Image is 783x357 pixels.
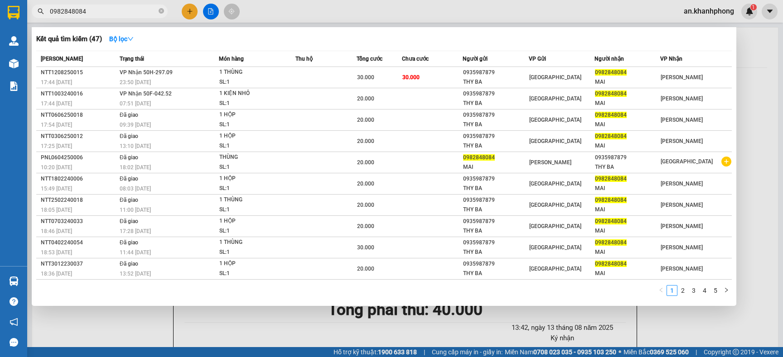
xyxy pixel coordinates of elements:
[219,120,287,130] div: SL: 1
[120,261,138,267] span: Đã giao
[529,56,546,62] span: VP Gửi
[595,269,660,278] div: MAI
[109,35,134,43] strong: Bộ lọc
[529,202,581,208] span: [GEOGRAPHIC_DATA]
[357,138,374,144] span: 20.000
[219,259,287,269] div: 1 HỘP
[120,112,138,118] span: Đã giao
[41,89,117,99] div: NTT1003240016
[120,176,138,182] span: Đã giao
[219,238,287,248] div: 1 THÙNG
[595,120,660,129] div: MAI
[721,285,732,296] button: right
[120,228,151,234] span: 17:28 [DATE]
[9,36,19,46] img: warehouse-icon
[529,159,571,166] span: [PERSON_NAME]
[661,95,703,102] span: [PERSON_NAME]
[219,195,287,205] div: 1 THÙNG
[529,223,581,229] span: [GEOGRAPHIC_DATA]
[102,32,141,46] button: Bộ lọcdown
[41,68,117,77] div: NTT1208250015
[595,205,660,214] div: MAI
[41,186,72,192] span: 15:49 [DATE]
[529,266,581,272] span: [GEOGRAPHIC_DATA]
[120,186,151,192] span: 08:03 [DATE]
[595,226,660,236] div: MAI
[595,218,627,224] span: 0982848084
[219,99,287,109] div: SL: 1
[463,238,528,248] div: 0935987879
[660,56,682,62] span: VP Nhận
[120,100,151,107] span: 07:51 [DATE]
[120,143,151,149] span: 13:10 [DATE]
[41,164,72,171] span: 10:20 [DATE]
[463,110,528,120] div: 0935987879
[463,68,528,77] div: 0935987879
[357,74,374,81] span: 30.000
[219,67,287,77] div: 1 THÙNG
[463,120,528,129] div: THY BA
[219,226,287,236] div: SL: 1
[41,249,72,256] span: 18:53 [DATE]
[689,286,699,295] a: 3
[41,217,117,226] div: NTT0703240033
[529,181,581,187] span: [GEOGRAPHIC_DATA]
[402,74,420,81] span: 30.000
[463,205,528,214] div: THY BA
[595,112,627,118] span: 0982848084
[41,100,72,107] span: 17:44 [DATE]
[120,218,138,224] span: Đã giao
[594,56,624,62] span: Người nhận
[357,223,374,229] span: 20.000
[219,174,287,184] div: 1 HỘP
[463,217,528,226] div: 0935987879
[120,249,151,256] span: 11:44 [DATE]
[656,285,667,296] li: Previous Page
[710,286,720,295] a: 5
[10,338,18,347] span: message
[595,248,660,257] div: MAI
[463,184,528,193] div: THY BA
[120,164,151,171] span: 18:02 [DATE]
[357,95,374,102] span: 20.000
[661,244,703,251] span: [PERSON_NAME]
[710,285,721,296] li: 5
[36,34,102,44] h3: Kết quả tìm kiếm ( 47 )
[595,162,660,172] div: THY BA
[41,79,72,86] span: 17:44 [DATE]
[595,141,660,151] div: MAI
[463,77,528,87] div: THY BA
[10,318,18,326] span: notification
[402,56,429,62] span: Chưa cước
[595,90,627,97] span: 0982848084
[41,238,117,248] div: NTT0402240054
[661,202,703,208] span: [PERSON_NAME]
[724,287,729,293] span: right
[357,159,374,166] span: 20.000
[120,90,172,97] span: VP Nhận 50F-042.52
[11,11,57,57] img: logo.jpg
[595,153,660,162] div: 0935987879
[529,74,581,81] span: [GEOGRAPHIC_DATA]
[120,239,138,246] span: Đã giao
[667,286,677,295] a: 1
[219,56,244,62] span: Món hàng
[463,132,528,141] div: 0935987879
[219,269,287,279] div: SL: 1
[41,228,72,234] span: 18:46 [DATE]
[699,285,710,296] li: 4
[58,13,87,71] b: BIÊN NHẬN GỬI HÀNG
[677,285,688,296] li: 2
[50,6,157,16] input: Tìm tên, số ĐT hoặc mã đơn
[219,152,287,162] div: THÙNG
[219,205,287,215] div: SL: 1
[41,122,72,128] span: 17:54 [DATE]
[357,117,374,123] span: 20.000
[661,117,703,123] span: [PERSON_NAME]
[463,259,528,269] div: 0935987879
[159,7,164,16] span: close-circle
[357,202,374,208] span: 20.000
[219,141,287,151] div: SL: 1
[41,143,72,149] span: 17:25 [DATE]
[41,174,117,184] div: NTT1802240006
